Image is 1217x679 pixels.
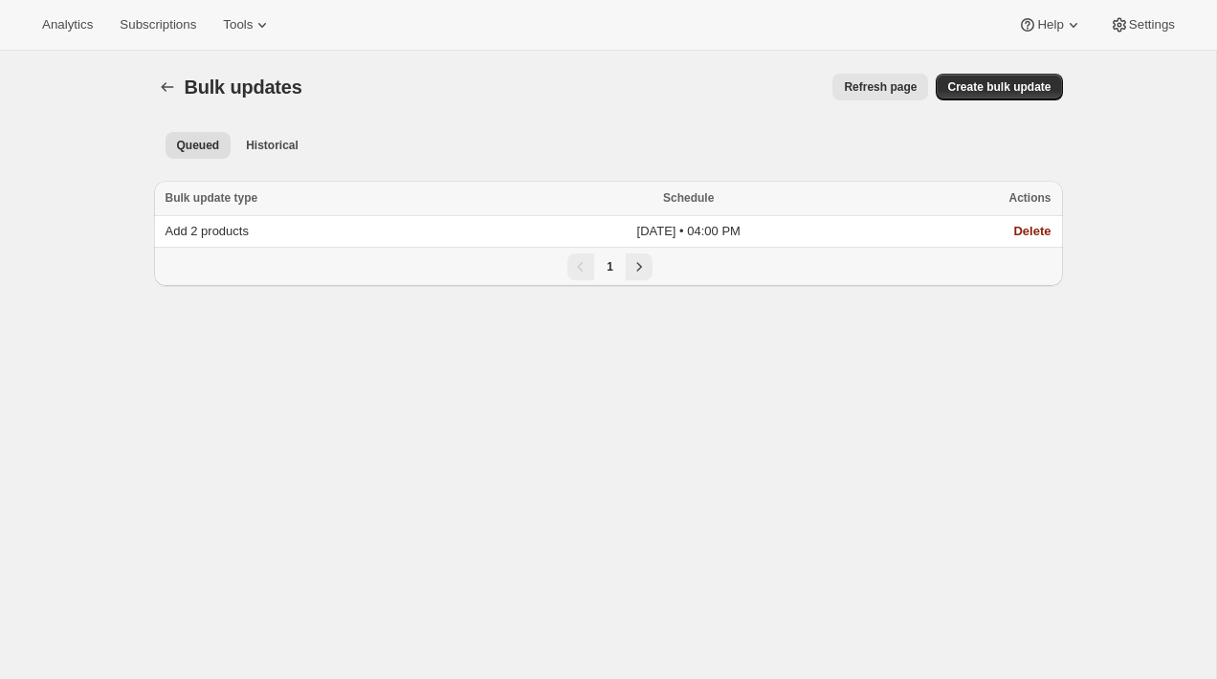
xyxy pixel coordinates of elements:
button: Next [626,253,653,280]
span: 1 [607,260,613,274]
span: Queued [177,138,220,153]
span: Settings [1129,17,1175,33]
span: Create bulk update [947,79,1051,95]
span: Bulk update type [166,191,258,205]
button: Tools [211,11,283,38]
button: Subscriptions [108,11,208,38]
nav: Pagination [154,247,1063,286]
span: Help [1037,17,1063,33]
span: Analytics [42,17,93,33]
button: Bulk updates [154,74,181,100]
span: Historical [246,138,299,153]
button: Analytics [31,11,104,38]
button: Settings [1098,11,1186,38]
span: Schedule [663,191,714,205]
button: Create bulk update [936,74,1062,100]
span: Add 2 products [166,224,249,238]
td: [DATE] • 04:00 PM [504,216,873,248]
span: Refresh page [844,79,917,95]
button: Help [1007,11,1094,38]
span: Actions [1008,191,1051,205]
span: Subscriptions [120,17,196,33]
button: Refresh page [832,74,928,100]
span: Bulk updates [185,77,302,98]
span: Tools [223,17,253,33]
button: Delete [1013,224,1051,238]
